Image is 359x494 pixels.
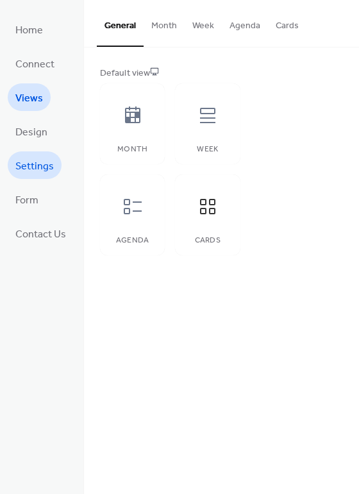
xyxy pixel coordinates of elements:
span: Views [15,89,43,108]
span: Connect [15,55,54,74]
a: Form [8,185,46,213]
a: Home [8,15,51,43]
span: Settings [15,157,54,176]
span: Form [15,191,38,210]
span: Contact Us [15,225,66,244]
div: Default view [100,67,340,80]
a: Settings [8,151,62,179]
a: Contact Us [8,219,74,247]
a: Views [8,83,51,111]
span: Home [15,21,43,40]
a: Design [8,117,55,145]
div: Month [113,145,152,154]
span: Design [15,123,47,142]
div: Week [188,145,227,154]
div: Agenda [113,236,152,245]
div: Cards [188,236,227,245]
a: Connect [8,49,62,77]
